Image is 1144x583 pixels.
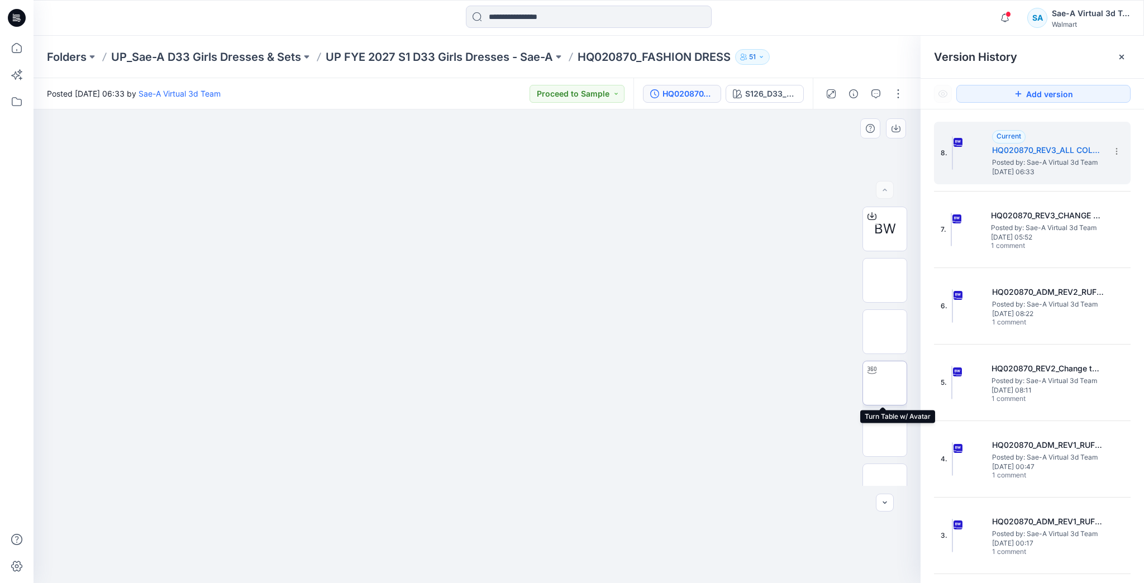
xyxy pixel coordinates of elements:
span: 5. [941,377,947,388]
p: 51 [749,51,756,63]
p: HQ020870_FASHION DRESS [578,49,731,65]
h5: HQ020870_REV3_CHANGE TOP FRONT DESIGN [991,209,1103,222]
span: [DATE] 00:17 [992,539,1104,547]
span: 1 comment [992,548,1070,557]
span: Posted by: Sae-A Virtual 3d Team [992,452,1104,463]
button: S126_D33_WN_[DATE] Ditsy V1_CW4_Milieu Green_WM_REPEAT TILE [726,85,804,103]
div: S126_D33_WN_Easter Ditsy V1_CW4_Milieu Green_WM_REPEAT TILE [745,88,797,100]
span: [DATE] 08:22 [992,310,1104,318]
a: Folders [47,49,87,65]
div: HQ020870_REV3_ALL COLORWAYS [662,88,714,100]
span: Posted by: Sae-A Virtual 3d Team [992,157,1104,168]
a: Sae-A Virtual 3d Team [139,89,221,98]
span: [DATE] 05:52 [991,233,1103,241]
div: Walmart [1052,20,1130,28]
span: Version History [934,50,1017,64]
button: Add version [956,85,1131,103]
span: Posted by: Sae-A Virtual 3d Team [991,222,1103,233]
span: Current [997,132,1021,140]
span: [DATE] 08:11 [992,386,1103,394]
img: HQ020870_REV2_Change the front design [951,366,952,399]
img: HQ020870_ADM_REV1_RUFFLE DRESS SAEA 041425 [952,519,953,552]
span: Posted by: Sae-A Virtual 3d Team [992,528,1104,539]
span: 7. [941,224,946,235]
span: [DATE] 06:33 [992,168,1104,176]
span: Posted [DATE] 06:33 by [47,88,221,99]
h5: HQ020870_ADM_REV1_RUFFLE DRESS SAEA 041425 [992,438,1104,452]
span: [DATE] 00:47 [992,463,1104,471]
div: Sae-A Virtual 3d Team [1052,7,1130,20]
h5: HQ020870_REV3_ALL COLORWAYS [992,144,1104,157]
img: HQ020870_REV3_CHANGE TOP FRONT DESIGN [951,213,952,246]
span: Posted by: Sae-A Virtual 3d Team [992,299,1104,310]
a: UP_Sae-A D33 Girls Dresses & Sets [111,49,301,65]
img: HQ020870_ADM_REV2_RUFFLE DRESS SAEA 051425 [952,289,953,323]
button: Show Hidden Versions [934,85,952,103]
h5: HQ020870_ADM_REV1_RUFFLE DRESS SAEA 041425 [992,515,1104,528]
button: HQ020870_REV3_ALL COLORWAYS [643,85,721,103]
button: 51 [735,49,770,65]
img: HQ020870_ADM_REV1_RUFFLE DRESS SAEA 041425 [952,442,953,476]
span: BW [874,219,896,239]
div: SA [1027,8,1047,28]
span: 1 comment [992,395,1070,404]
button: Close [1117,52,1126,61]
span: Posted by: Sae-A Virtual 3d Team [992,375,1103,386]
span: 3. [941,531,947,541]
span: 6. [941,301,947,311]
span: 1 comment [992,318,1070,327]
img: HQ020870_REV3_ALL COLORWAYS [952,136,953,170]
span: 1 comment [992,471,1070,480]
span: 8. [941,148,947,158]
h5: HQ020870_REV2_Change the front design [992,362,1103,375]
h5: HQ020870_ADM_REV2_RUFFLE DRESS SAEA 051425 [992,285,1104,299]
button: Details [845,85,862,103]
span: 1 comment [991,242,1069,251]
a: UP FYE 2027 S1 D33 Girls Dresses - Sae-A [326,49,553,65]
span: 4. [941,454,947,464]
